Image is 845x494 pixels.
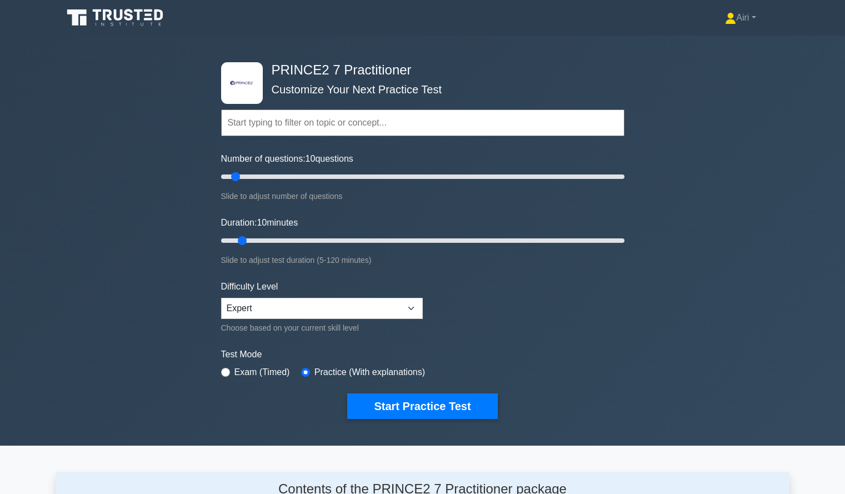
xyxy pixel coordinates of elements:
[221,253,624,267] div: Slide to adjust test duration (5-120 minutes)
[221,152,353,166] label: Number of questions: questions
[221,348,624,361] label: Test Mode
[314,366,425,379] label: Practice (With explanations)
[221,216,298,229] label: Duration: minutes
[221,280,278,293] label: Difficulty Level
[221,321,423,335] div: Choose based on your current skill level
[234,366,290,379] label: Exam (Timed)
[221,189,624,203] div: Slide to adjust number of questions
[221,109,624,136] input: Start typing to filter on topic or concept...
[257,218,267,227] span: 10
[306,154,316,163] span: 10
[347,393,497,419] button: Start Practice Test
[698,7,782,29] a: Airi
[267,62,570,78] h4: PRINCE2 7 Practitioner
